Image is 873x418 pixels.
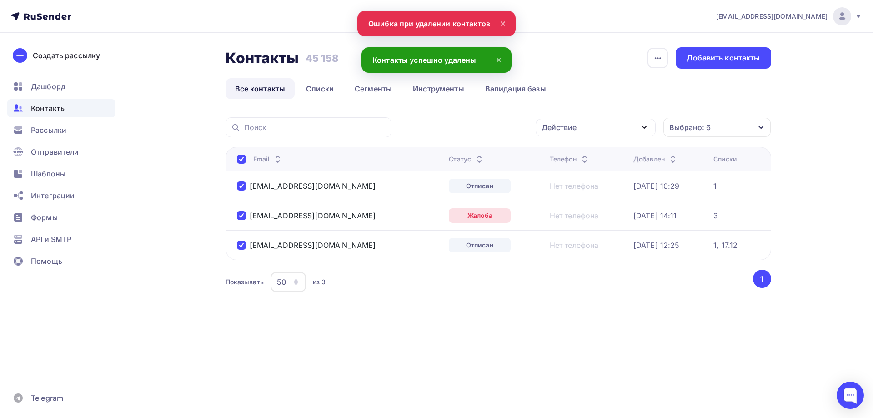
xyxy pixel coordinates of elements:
[550,241,599,250] a: Нет телефона
[7,121,115,139] a: Рассылки
[7,208,115,227] a: Формы
[345,78,401,99] a: Сегменты
[31,125,66,136] span: Рассылки
[31,393,63,403] span: Telegram
[313,277,326,287] div: из 3
[31,168,65,179] span: Шаблоны
[550,155,590,164] div: Телефон
[253,155,284,164] div: Email
[716,7,862,25] a: [EMAIL_ADDRESS][DOMAIN_NAME]
[7,165,115,183] a: Шаблоны
[633,211,677,220] a: [DATE] 14:11
[550,181,599,191] a: Нет телефона
[244,122,386,132] input: Поиск
[7,99,115,117] a: Контакты
[753,270,771,288] button: Go to page 1
[31,146,79,157] span: Отправители
[476,78,556,99] a: Валидация базы
[33,50,100,61] div: Создать рассылку
[31,234,71,245] span: API и SMTP
[31,256,62,267] span: Помощь
[250,181,376,191] a: [EMAIL_ADDRESS][DOMAIN_NAME]
[277,277,286,287] div: 50
[449,208,511,223] a: Жалоба
[536,119,656,136] button: Действие
[669,122,711,133] div: Выбрано: 6
[31,190,75,201] span: Интеграции
[226,78,295,99] a: Все контакты
[550,211,599,220] a: Нет телефона
[633,241,680,250] a: [DATE] 12:25
[633,181,680,191] a: [DATE] 10:29
[687,53,760,63] div: Добавить контакты
[31,81,65,92] span: Дашборд
[449,179,511,193] a: Отписан
[449,155,485,164] div: Статус
[713,155,737,164] div: Списки
[306,52,339,65] h3: 45 158
[403,78,474,99] a: Инструменты
[751,270,771,288] ul: Pagination
[633,155,678,164] div: Добавлен
[270,272,306,292] button: 50
[250,241,376,250] a: [EMAIL_ADDRESS][DOMAIN_NAME]
[663,117,771,137] button: Выбрано: 6
[296,78,343,99] a: Списки
[542,122,577,133] div: Действие
[713,241,738,250] a: 1, 17.12
[713,211,718,220] a: 3
[716,12,828,21] span: [EMAIL_ADDRESS][DOMAIN_NAME]
[7,77,115,96] a: Дашборд
[713,181,717,191] a: 1
[7,143,115,161] a: Отправители
[226,277,264,287] div: Показывать
[226,49,299,67] h2: Контакты
[250,211,376,220] a: [EMAIL_ADDRESS][DOMAIN_NAME]
[449,238,511,252] a: Отписан
[31,103,66,114] span: Контакты
[31,212,58,223] span: Формы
